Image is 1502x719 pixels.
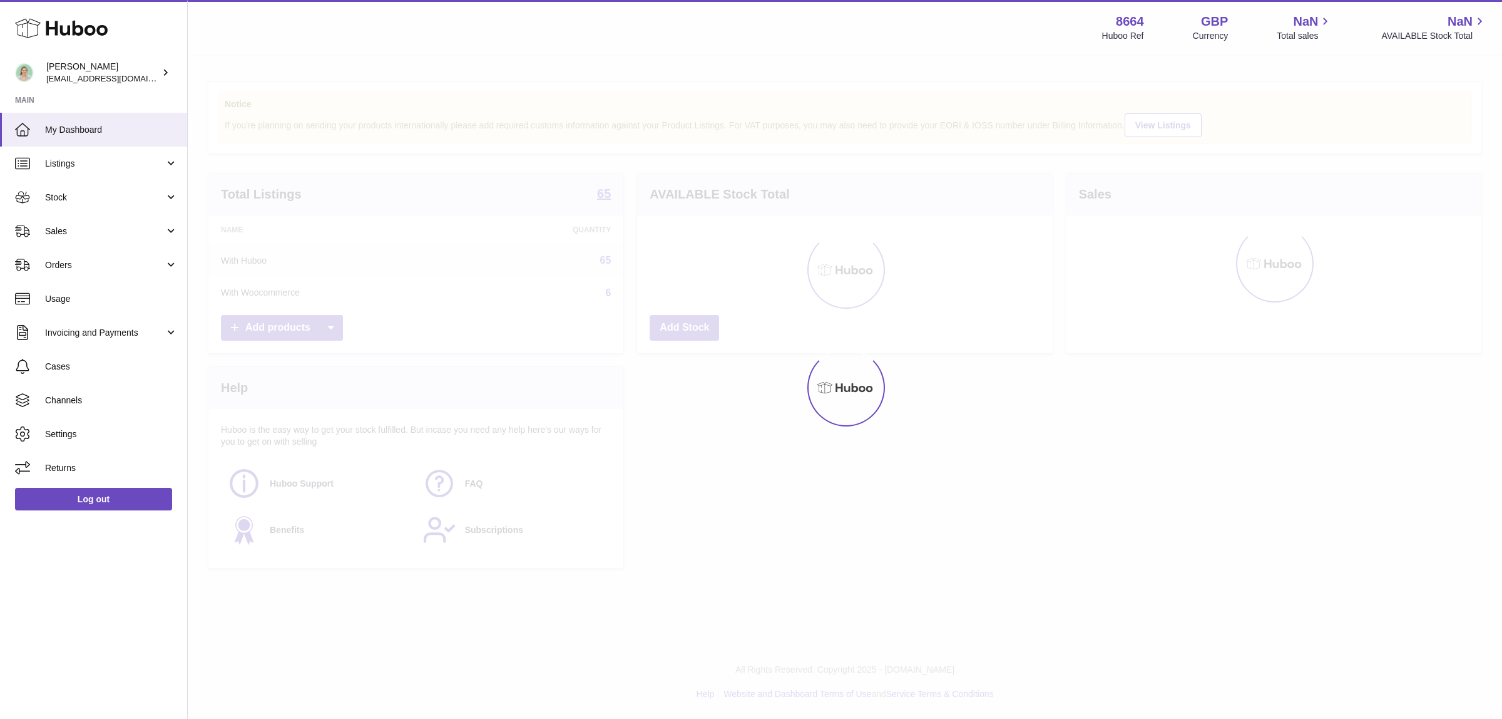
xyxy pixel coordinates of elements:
[1448,13,1473,30] span: NaN
[46,61,159,85] div: [PERSON_NAME]
[45,361,178,373] span: Cases
[1381,13,1487,42] a: NaN AVAILABLE Stock Total
[45,428,178,440] span: Settings
[1293,13,1318,30] span: NaN
[1201,13,1228,30] strong: GBP
[1116,13,1144,30] strong: 8664
[45,462,178,474] span: Returns
[1277,30,1332,42] span: Total sales
[1193,30,1229,42] div: Currency
[1381,30,1487,42] span: AVAILABLE Stock Total
[45,225,165,237] span: Sales
[1102,30,1144,42] div: Huboo Ref
[45,395,178,406] span: Channels
[45,158,165,170] span: Listings
[15,63,34,82] img: internalAdmin-8664@internal.huboo.com
[15,488,172,510] a: Log out
[45,327,165,339] span: Invoicing and Payments
[1277,13,1332,42] a: NaN Total sales
[45,192,165,204] span: Stock
[45,293,178,305] span: Usage
[46,73,184,83] span: [EMAIL_ADDRESS][DOMAIN_NAME]
[45,259,165,271] span: Orders
[45,124,178,136] span: My Dashboard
